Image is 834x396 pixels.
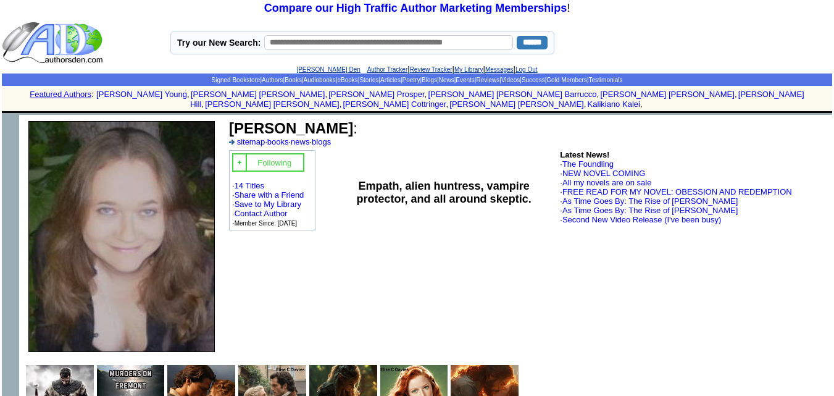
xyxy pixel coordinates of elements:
[328,90,424,99] a: [PERSON_NAME] Prosper
[476,77,499,83] a: Reviews
[380,77,401,83] a: Articles
[191,90,325,99] a: [PERSON_NAME] [PERSON_NAME]
[427,91,428,98] font: i
[341,101,343,108] font: i
[416,111,418,113] img: shim.gif
[454,66,483,73] a: My Library
[422,77,437,83] a: Blogs
[337,77,357,83] a: eBooks
[96,90,187,99] a: [PERSON_NAME] Young
[522,77,545,83] a: Success
[285,77,302,83] a: Books
[560,169,645,178] font: ·
[327,91,328,98] font: i
[190,91,191,98] font: i
[562,178,652,187] a: All my novels are on sale
[600,90,734,99] a: [PERSON_NAME] [PERSON_NAME]
[235,220,298,227] font: Member Since: [DATE]
[235,181,264,190] a: 14 Titles
[232,153,312,227] font: · · · · ·
[586,101,587,108] font: i
[546,77,587,83] a: Gold Members
[588,99,640,109] a: Kalikiano Kalei
[235,200,301,209] a: Save to My Library
[410,66,452,73] a: Review Tracker
[562,169,646,178] a: NEW NOVEL COMING
[211,77,260,83] a: Signed Bookstore
[229,120,353,137] b: [PERSON_NAME]
[562,187,792,196] a: FREE READ FOR MY NOVEL: OBESSION AND REDEMPTION
[229,140,235,145] img: a_336699.gif
[304,77,336,83] a: Audiobooks
[30,90,91,99] a: Featured Authors
[562,159,614,169] a: The Foundling
[264,2,567,14] a: Compare our High Traffic Author Marketing Memberships
[235,209,288,218] a: Contact Author
[28,121,215,352] img: 227896.jpg
[357,180,532,205] b: Empath, alien huntress, vampire protector, and all around skeptic.
[343,99,446,109] a: [PERSON_NAME] Cottringer
[264,2,570,14] font: !
[257,158,291,167] font: Following
[560,150,609,159] b: Latest News!
[229,120,357,137] font: :
[560,206,738,215] font: ·
[312,137,331,146] a: blogs
[236,159,243,166] img: gc.jpg
[262,77,283,83] a: Authors
[560,196,738,206] font: ·
[449,99,583,109] a: [PERSON_NAME] [PERSON_NAME]
[291,137,309,146] a: news
[367,66,408,73] a: Author Tracker
[560,187,791,196] font: ·
[235,190,304,200] a: Share with a Friend
[560,159,614,169] font: ·
[501,77,520,83] a: Videos
[560,215,721,224] font: ·
[267,137,289,146] a: books
[257,157,291,167] a: Following
[96,90,804,109] font: , , , , , , , , , ,
[515,66,538,73] a: Log Out
[562,206,738,215] a: As Time Goes By: The Rise of [PERSON_NAME]
[588,77,622,83] a: Testimonials
[599,91,600,98] font: i
[2,115,19,132] img: shim.gif
[448,101,449,108] font: i
[190,90,804,109] a: [PERSON_NAME] Hill
[428,90,596,99] a: [PERSON_NAME] [PERSON_NAME] Barrucco
[402,77,420,83] a: Poetry
[359,77,378,83] a: Stories
[2,21,106,64] img: logo_ad.gif
[177,38,261,48] label: Try our New Search:
[562,196,738,206] a: As Time Goes By: The Rise of [PERSON_NAME]
[211,77,622,83] span: | | | | | | | | | | | | | | |
[416,113,418,115] img: shim.gif
[204,101,205,108] font: i
[456,77,475,83] a: Events
[643,101,644,108] font: i
[560,178,651,187] font: ·
[229,137,331,146] font: · · ·
[296,66,360,73] a: [PERSON_NAME] Den
[485,66,514,73] a: Messages
[737,91,738,98] font: i
[237,137,265,146] a: sitemap
[439,77,454,83] a: News
[205,99,339,109] a: [PERSON_NAME] [PERSON_NAME]
[562,215,721,224] a: Second New Video Release (I've been busy)
[91,90,94,99] font: :
[296,64,537,74] font: | | | |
